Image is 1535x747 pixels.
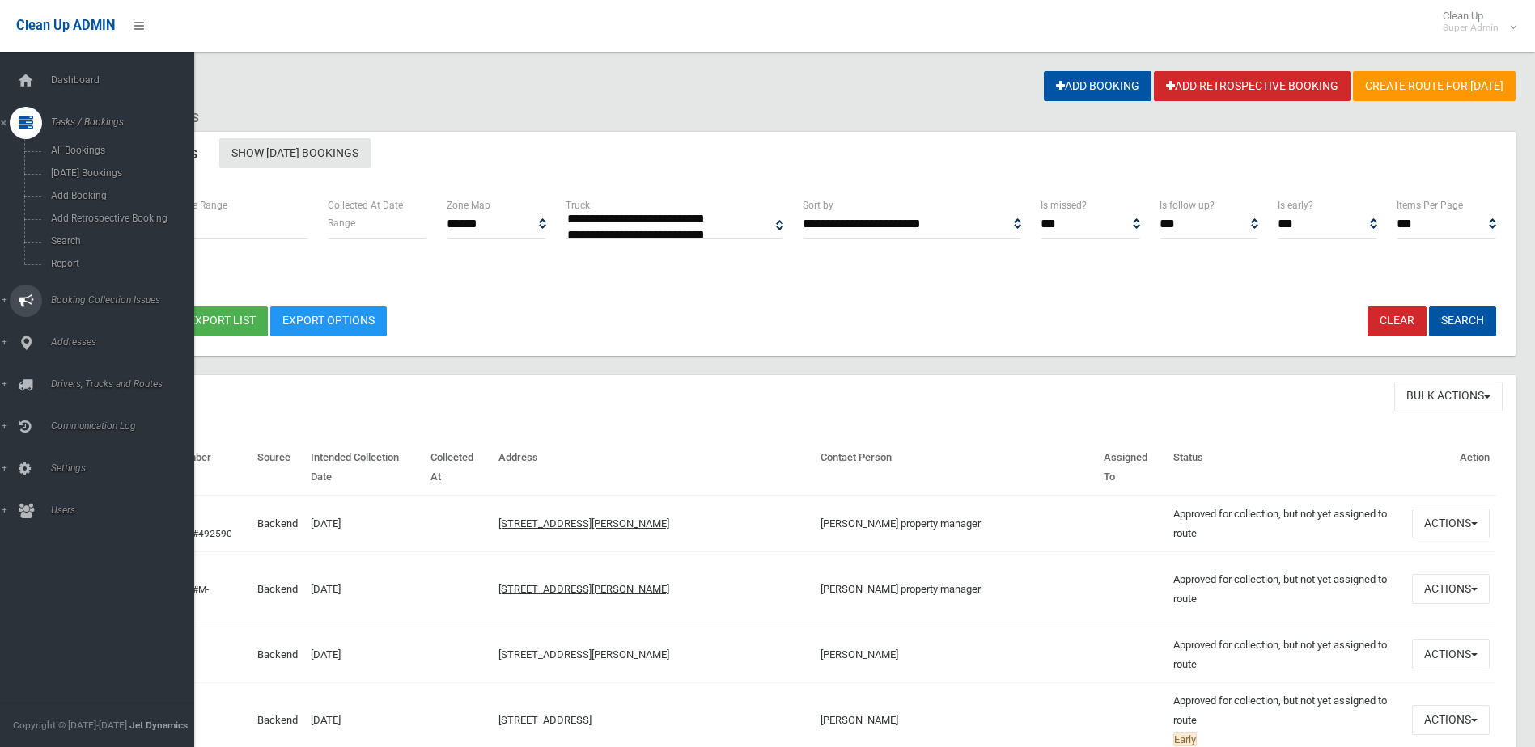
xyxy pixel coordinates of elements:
span: Search [46,235,193,247]
th: Action [1406,440,1496,496]
td: Approved for collection, but not yet assigned to route [1167,627,1406,682]
button: Search [1429,306,1496,336]
span: Add Booking [46,190,193,201]
button: Actions [1412,639,1490,669]
td: Backend [251,627,304,682]
a: Clear [1368,306,1427,336]
strong: Jet Dynamics [129,720,188,731]
a: [STREET_ADDRESS] [498,714,592,726]
th: Address [492,440,814,496]
a: Add Retrospective Booking [1154,71,1351,101]
button: Actions [1412,705,1490,735]
th: Assigned To [1097,440,1167,496]
button: Actions [1412,574,1490,604]
td: Backend [251,551,304,627]
button: Actions [1412,509,1490,538]
th: Intended Collection Date [304,440,424,496]
th: Status [1167,440,1406,496]
span: Copyright © [DATE]-[DATE] [13,720,127,731]
td: [DATE] [304,551,424,627]
span: Dashboard [46,74,206,86]
td: [PERSON_NAME] [814,627,1097,682]
label: Truck [566,196,590,214]
span: Booking Collection Issues [46,294,206,306]
th: Source [251,440,304,496]
a: [STREET_ADDRESS][PERSON_NAME] [498,648,669,660]
th: Collected At [424,440,492,496]
button: Export list [176,306,268,336]
span: Users [46,504,206,516]
a: Export Options [270,306,387,336]
span: Early [1173,732,1197,746]
td: [PERSON_NAME] property manager [814,496,1097,552]
span: Addresses [46,336,206,348]
td: [DATE] [304,496,424,552]
span: Add Retrospective Booking [46,213,193,224]
a: [STREET_ADDRESS][PERSON_NAME] [498,583,669,595]
span: All Bookings [46,145,193,156]
td: [DATE] [304,627,424,682]
a: Create route for [DATE] [1353,71,1516,101]
span: Drivers, Trucks and Routes [46,378,206,390]
button: Bulk Actions [1394,382,1503,411]
a: #492590 [193,528,232,539]
a: [STREET_ADDRESS][PERSON_NAME] [498,517,669,530]
span: Report [46,258,193,269]
span: [DATE] Bookings [46,167,193,179]
a: Show [DATE] Bookings [219,138,371,168]
span: Clean Up ADMIN [16,18,115,33]
a: Add Booking [1044,71,1151,101]
th: Contact Person [814,440,1097,496]
span: Tasks / Bookings [46,116,206,128]
span: Clean Up [1435,10,1515,34]
td: Approved for collection, but not yet assigned to route [1167,551,1406,627]
span: Communication Log [46,420,206,432]
span: Settings [46,462,206,474]
small: Super Admin [1443,22,1499,34]
td: Approved for collection, but not yet assigned to route [1167,496,1406,552]
td: [PERSON_NAME] property manager [814,551,1097,627]
td: Backend [251,496,304,552]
